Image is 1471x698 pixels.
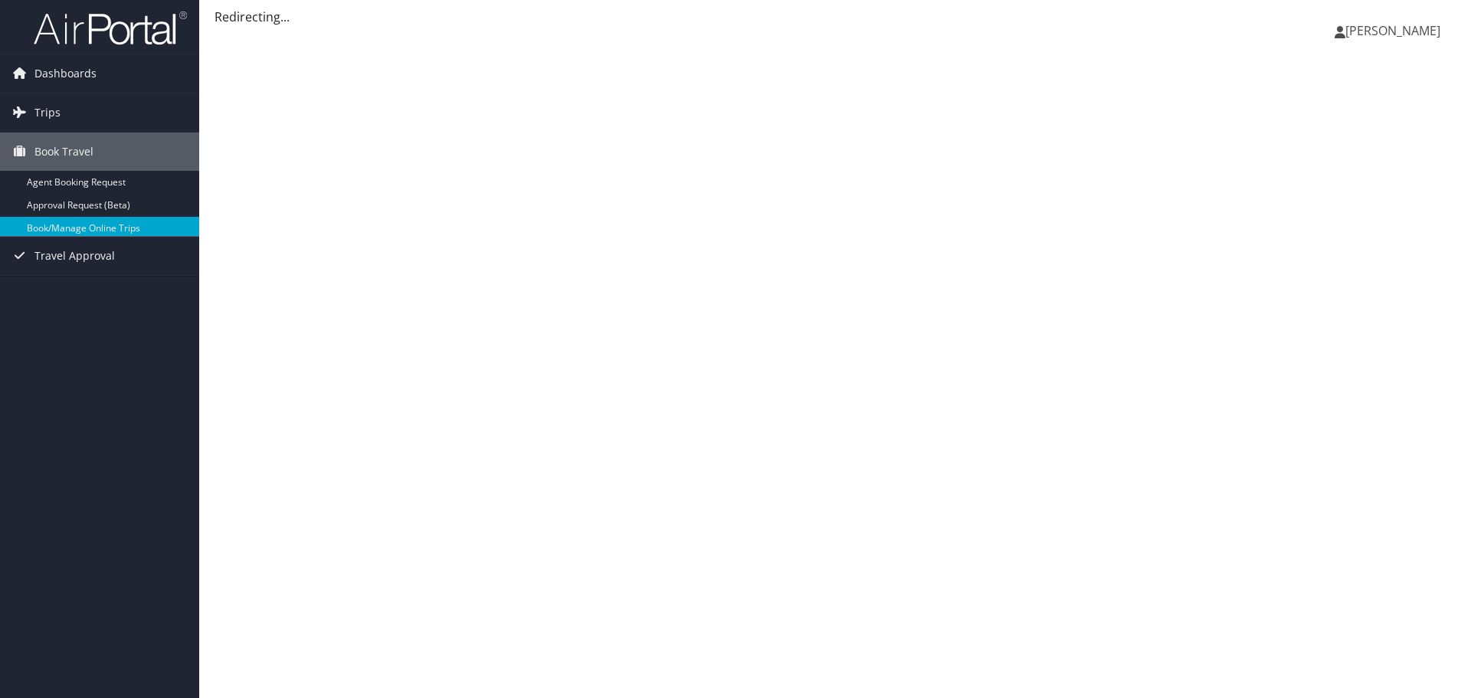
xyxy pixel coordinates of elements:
[1335,8,1456,54] a: [PERSON_NAME]
[215,8,1456,26] div: Redirecting...
[34,237,115,275] span: Travel Approval
[34,93,61,132] span: Trips
[34,10,187,46] img: airportal-logo.png
[1345,22,1440,39] span: [PERSON_NAME]
[34,54,97,93] span: Dashboards
[34,133,93,171] span: Book Travel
